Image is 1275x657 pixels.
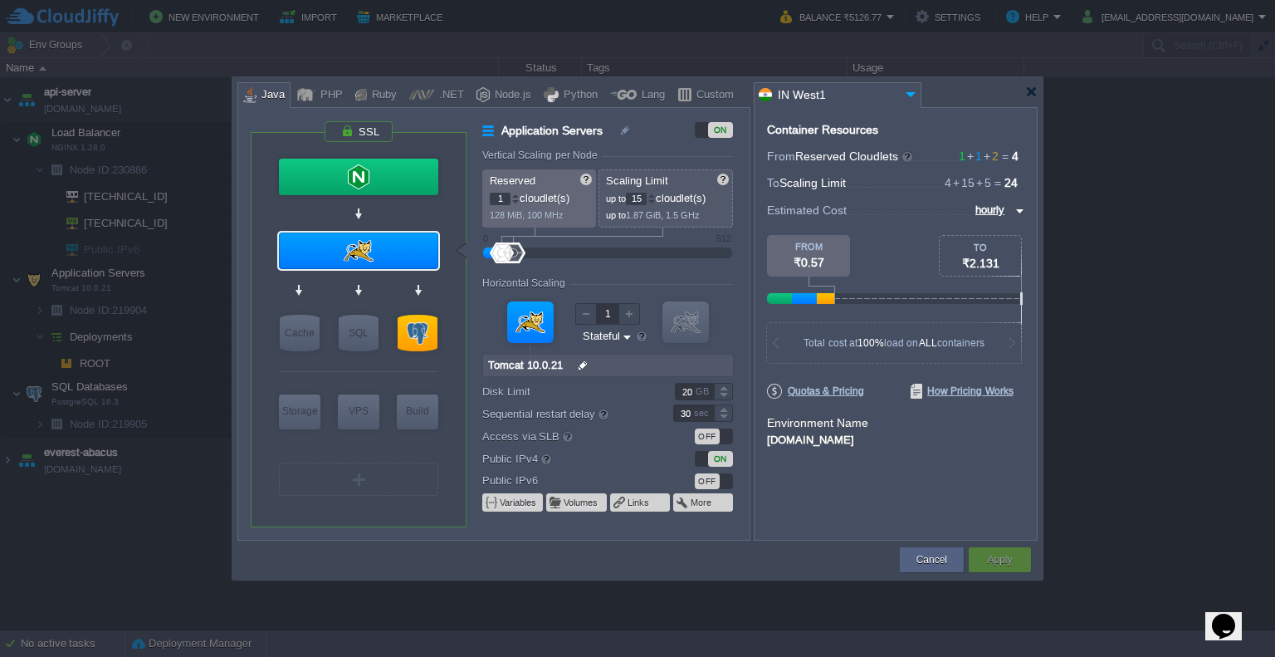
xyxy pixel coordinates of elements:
span: + [982,150,992,163]
div: OFF [695,473,720,489]
div: PHP [315,83,343,108]
button: Cancel [916,552,947,568]
div: Node.js [490,83,531,108]
span: + [975,176,984,189]
iframe: chat widget [1205,591,1258,640]
button: Volumes [564,496,599,509]
div: GB [696,384,712,400]
button: Links [628,496,651,509]
span: 15 [951,176,975,189]
div: Build [397,395,438,428]
span: 2 [982,150,999,163]
div: Container Resources [767,124,878,136]
span: + [951,176,961,189]
p: cloudlet(s) [490,188,590,205]
span: 5 [975,176,991,189]
div: sec [694,405,712,421]
label: Public IPv4 [482,449,651,468]
div: Java [256,83,285,108]
div: TO [940,243,1021,253]
div: SQL Databases [398,315,437,351]
div: Ruby [367,83,397,108]
span: How Pricing Works [911,384,1014,399]
span: 1.87 GiB, 1.5 GHz [626,210,700,220]
span: = [991,176,1004,189]
div: Custom [691,83,734,108]
label: Access via SLB [482,427,651,445]
label: Public IPv6 [482,472,651,489]
span: Reserved Cloudlets [795,150,914,163]
span: Scaling Limit [606,174,668,187]
div: Vertical Scaling per Node [482,150,602,161]
div: Storage Containers [279,395,320,429]
div: OFF [695,429,720,444]
div: SQL [339,315,379,351]
div: Create New Layer [279,463,438,496]
span: 24 [1004,176,1018,189]
span: Quotas & Pricing [767,384,864,399]
span: 1 [965,150,982,163]
div: FROM [767,242,850,252]
div: [DOMAIN_NAME] [767,431,1024,446]
span: up to [606,210,626,220]
span: 4 [945,176,951,189]
div: ON [708,122,733,138]
span: ₹2.131 [962,257,999,270]
div: 512 [716,233,731,243]
span: 1 [959,150,965,163]
div: .NET [434,83,464,108]
span: To [767,176,779,189]
button: Variables [500,496,538,509]
span: Scaling Limit [779,176,846,189]
span: + [965,150,975,163]
span: Reserved [490,174,535,187]
div: Build Node [397,395,438,429]
label: Sequential restart delay [482,404,651,423]
span: 4 [1012,150,1019,163]
div: Python [559,83,598,108]
div: Storage [279,395,320,428]
label: Environment Name [767,416,868,429]
div: ON [708,451,733,467]
span: 128 MiB, 100 MHz [490,210,564,220]
span: up to [606,194,626,203]
p: cloudlet(s) [606,188,727,205]
div: VPS [338,395,379,428]
span: = [999,150,1012,163]
span: Estimated Cost [767,201,847,219]
div: Application Servers [279,233,438,269]
div: Horizontal Scaling [482,277,569,289]
button: More [691,496,713,509]
div: 0 [483,233,488,243]
div: Elastic VPS [338,395,379,429]
button: Apply [987,552,1012,568]
div: SQL Databases [339,315,379,351]
label: Disk Limit [482,383,651,400]
span: ₹0.57 [794,256,824,269]
div: Load Balancer [279,159,438,195]
span: From [767,150,795,163]
div: Lang [637,83,665,108]
div: Cache [280,315,320,351]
